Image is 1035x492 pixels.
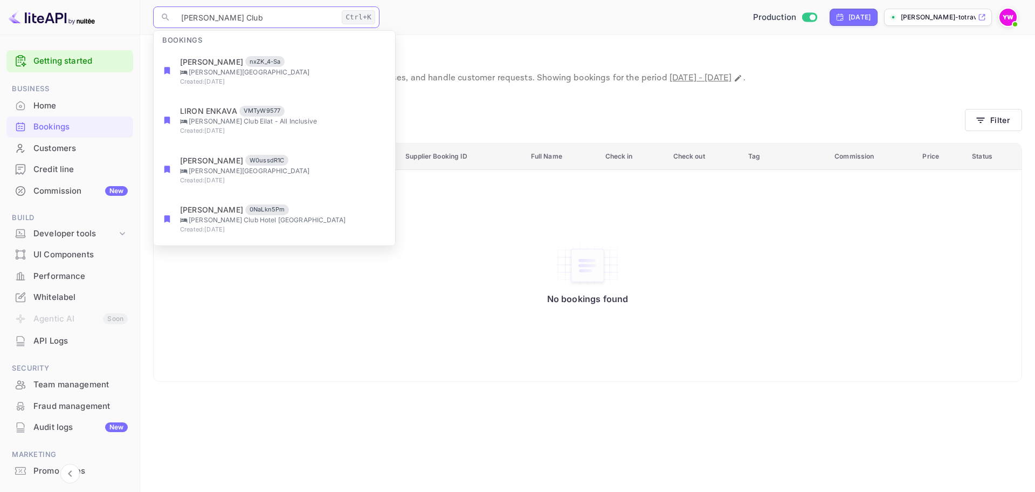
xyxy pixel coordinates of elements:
[180,225,387,234] p: Created: [DATE]
[33,291,128,304] div: Whitelabel
[6,396,133,416] a: Fraud management
[60,464,80,483] button: Collapse navigation
[180,166,387,176] p: [PERSON_NAME][GEOGRAPHIC_DATA]
[33,421,128,434] div: Audit logs
[965,143,1022,170] th: Status
[245,57,285,66] span: nxZK_4-Sa
[6,181,133,201] a: CommissionNew
[180,56,243,67] p: [PERSON_NAME]
[733,73,743,84] button: Change date range
[105,186,128,196] div: New
[901,12,976,22] p: [PERSON_NAME]-totravel...
[33,121,128,133] div: Bookings
[667,143,742,170] th: Check out
[6,461,133,482] div: Promo codes
[525,143,599,170] th: Full Name
[555,243,620,288] img: No bookings found
[245,205,289,214] span: 0NaLkn5Pm
[6,244,133,264] a: UI Components
[33,185,128,197] div: Commission
[965,109,1022,131] button: Filter
[175,6,337,28] input: Search (e.g. bookings, documentation)
[6,50,133,72] div: Getting started
[6,417,133,438] div: Audit logsNew
[6,95,133,117] div: Home
[6,212,133,224] span: Build
[153,108,965,128] div: account-settings tabs
[180,155,243,166] p: [PERSON_NAME]
[6,83,133,95] span: Business
[6,159,133,179] a: Credit line
[33,465,128,477] div: Promo codes
[6,331,133,352] div: API Logs
[154,29,211,46] span: Bookings
[749,11,822,24] div: Switch to Sandbox mode
[153,72,1022,85] p: View and manage all hotel bookings, track reservation statuses, and handle customer requests. Sho...
[6,266,133,287] div: Performance
[342,10,375,24] div: Ctrl+K
[180,176,387,185] p: Created: [DATE]
[33,400,128,413] div: Fraud management
[6,244,133,265] div: UI Components
[33,142,128,155] div: Customers
[33,55,128,67] a: Getting started
[239,106,285,115] span: VMTyW9577
[6,138,133,158] a: Customers
[6,374,133,395] div: Team management
[6,138,133,159] div: Customers
[6,461,133,481] a: Promo codes
[848,12,871,22] div: [DATE]
[6,287,133,308] div: Whitelabel
[180,77,387,86] p: Created: [DATE]
[6,363,133,374] span: Security
[6,331,133,351] a: API Logs
[180,117,387,126] p: [PERSON_NAME] Club Eilat - All Inclusive
[33,163,128,176] div: Credit line
[6,287,133,307] a: Whitelabel
[245,156,288,165] span: W0ussdR1C
[105,422,128,432] div: New
[180,67,387,77] p: [PERSON_NAME][GEOGRAPHIC_DATA]
[828,143,916,170] th: Commission
[999,9,1017,26] img: Yahav Winkler
[599,143,667,170] th: Check in
[6,224,133,243] div: Developer tools
[154,143,1022,382] table: booking table
[916,143,965,170] th: Price
[670,72,732,84] span: [DATE] - [DATE]
[6,266,133,286] a: Performance
[742,143,828,170] th: Tag
[6,181,133,202] div: CommissionNew
[6,396,133,417] div: Fraud management
[33,379,128,391] div: Team management
[753,11,797,24] span: Production
[33,335,128,347] div: API Logs
[6,417,133,437] a: Audit logsNew
[33,100,128,112] div: Home
[180,215,387,225] p: [PERSON_NAME] Club Hotel [GEOGRAPHIC_DATA]
[180,126,387,135] p: Created: [DATE]
[6,95,133,115] a: Home
[399,143,524,170] th: Supplier Booking ID
[6,449,133,461] span: Marketing
[153,48,1022,70] p: Bookings
[6,159,133,180] div: Credit line
[33,270,128,283] div: Performance
[6,117,133,136] a: Bookings
[33,228,117,240] div: Developer tools
[33,249,128,261] div: UI Components
[180,204,243,215] p: [PERSON_NAME]
[6,374,133,394] a: Team management
[6,117,133,138] div: Bookings
[547,293,629,304] p: No bookings found
[180,105,237,117] p: LIRON ENKAVA
[9,9,95,26] img: LiteAPI logo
